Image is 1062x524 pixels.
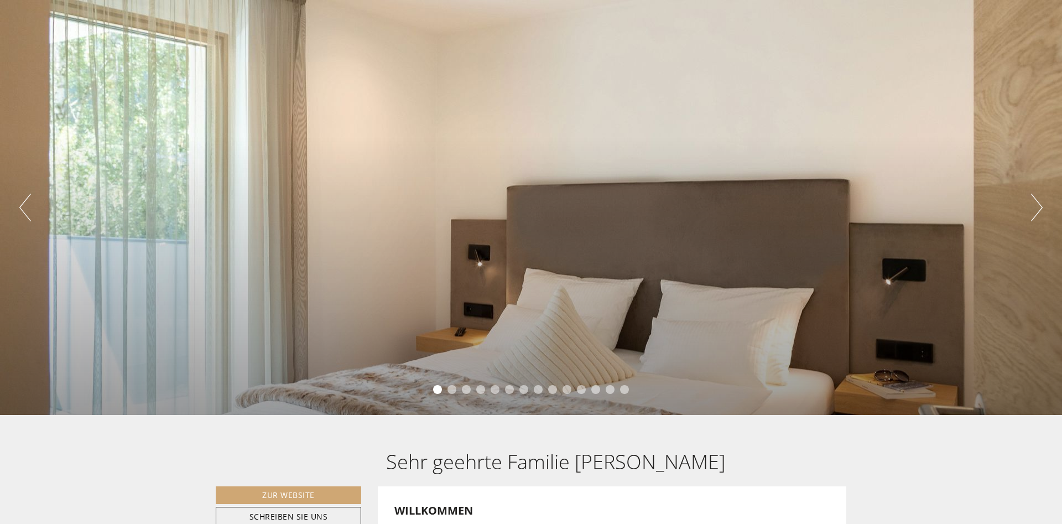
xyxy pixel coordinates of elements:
[19,194,31,221] button: Previous
[394,503,473,518] span: WILLKOMMEN
[386,451,725,473] h1: Sehr geehrte Familie [PERSON_NAME]
[216,486,361,504] a: Zur Website
[1031,194,1043,221] button: Next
